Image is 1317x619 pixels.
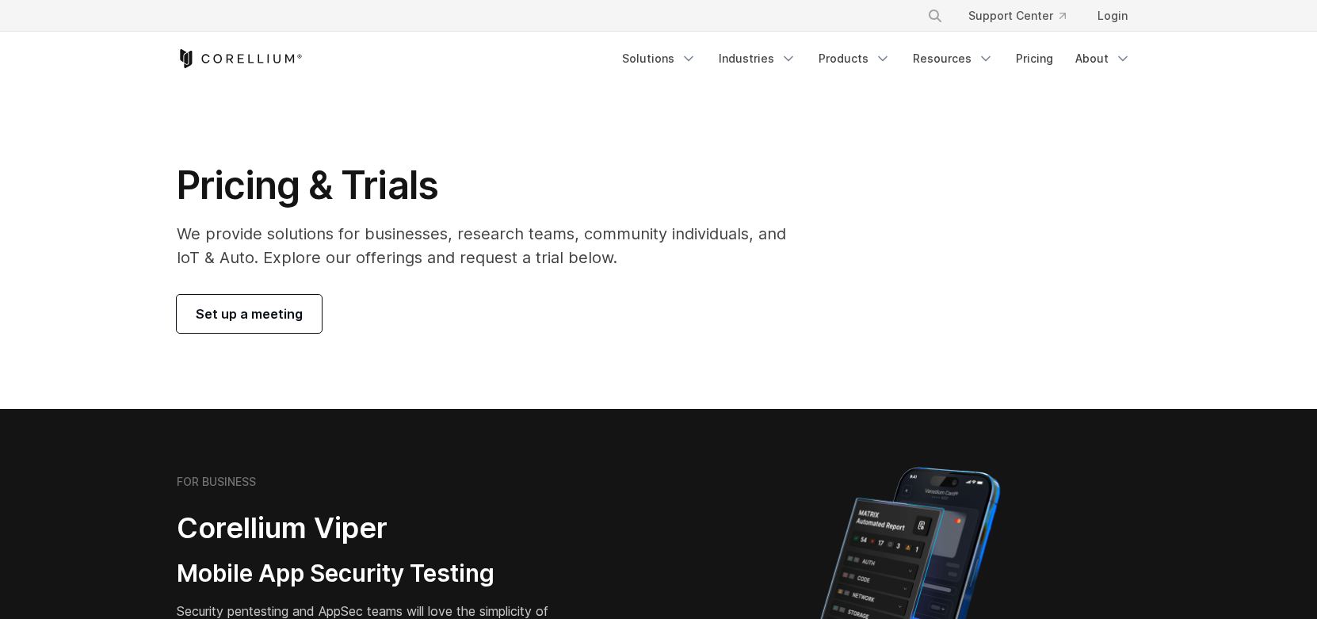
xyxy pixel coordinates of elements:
[1066,44,1140,73] a: About
[177,49,303,68] a: Corellium Home
[1085,2,1140,30] a: Login
[903,44,1003,73] a: Resources
[177,162,808,209] h1: Pricing & Trials
[196,304,303,323] span: Set up a meeting
[177,295,322,333] a: Set up a meeting
[921,2,949,30] button: Search
[177,510,582,546] h2: Corellium Viper
[177,475,256,489] h6: FOR BUSINESS
[613,44,1140,73] div: Navigation Menu
[809,44,900,73] a: Products
[709,44,806,73] a: Industries
[177,222,808,269] p: We provide solutions for businesses, research teams, community individuals, and IoT & Auto. Explo...
[908,2,1140,30] div: Navigation Menu
[1006,44,1063,73] a: Pricing
[956,2,1078,30] a: Support Center
[613,44,706,73] a: Solutions
[177,559,582,589] h3: Mobile App Security Testing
